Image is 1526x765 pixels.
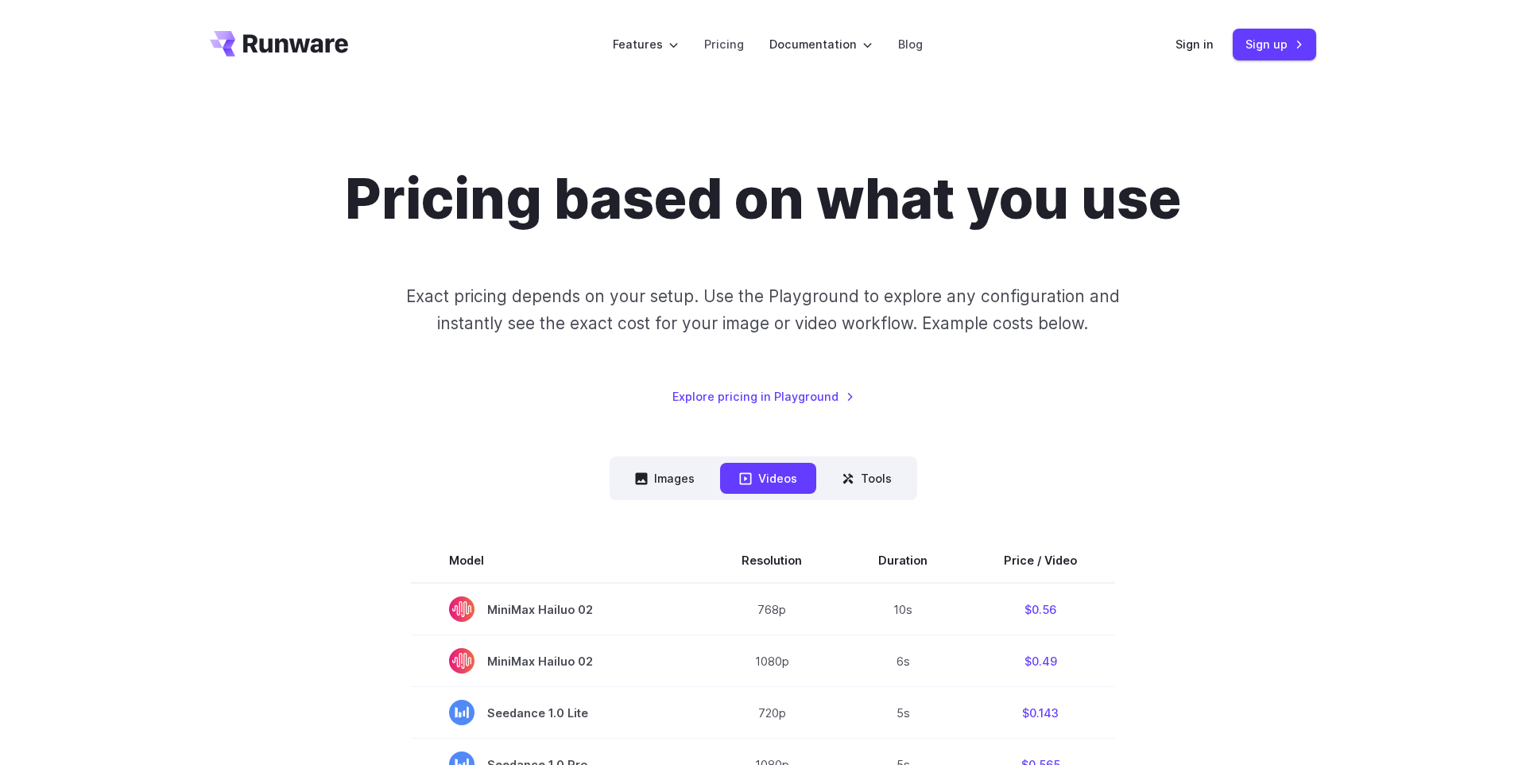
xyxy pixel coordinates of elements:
button: Images [616,463,714,494]
td: 768p [703,583,840,635]
span: Seedance 1.0 Lite [449,700,665,725]
h1: Pricing based on what you use [345,165,1181,232]
a: Go to / [210,31,348,56]
a: Sign in [1175,35,1214,53]
th: Price / Video [966,538,1115,583]
button: Videos [720,463,816,494]
a: Explore pricing in Playground [672,387,854,406]
th: Resolution [703,538,840,583]
a: Blog [898,35,923,53]
span: MiniMax Hailuo 02 [449,648,665,674]
td: $0.49 [966,635,1115,687]
span: MiniMax Hailuo 02 [449,596,665,622]
p: Exact pricing depends on your setup. Use the Playground to explore any configuration and instantl... [376,283,1150,336]
label: Features [613,35,679,53]
td: 6s [840,635,966,687]
label: Documentation [769,35,873,53]
td: $0.143 [966,687,1115,739]
td: 1080p [703,635,840,687]
button: Tools [823,463,911,494]
td: 5s [840,687,966,739]
th: Model [411,538,703,583]
th: Duration [840,538,966,583]
a: Sign up [1233,29,1316,60]
td: 10s [840,583,966,635]
td: $0.56 [966,583,1115,635]
td: 720p [703,687,840,739]
a: Pricing [704,35,744,53]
